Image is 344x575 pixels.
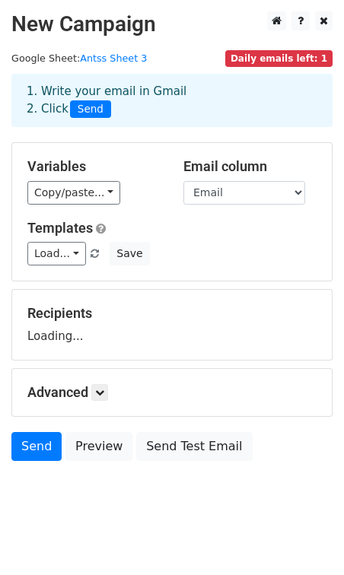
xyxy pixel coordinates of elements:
[11,52,147,64] small: Google Sheet:
[225,52,333,64] a: Daily emails left: 1
[27,242,86,265] a: Load...
[80,52,147,64] a: Antss Sheet 3
[27,305,317,345] div: Loading...
[11,432,62,461] a: Send
[65,432,132,461] a: Preview
[27,384,317,401] h5: Advanced
[27,220,93,236] a: Templates
[70,100,111,119] span: Send
[27,158,161,175] h5: Variables
[110,242,149,265] button: Save
[27,305,317,322] h5: Recipients
[15,83,329,118] div: 1. Write your email in Gmail 2. Click
[11,11,333,37] h2: New Campaign
[225,50,333,67] span: Daily emails left: 1
[183,158,317,175] h5: Email column
[136,432,252,461] a: Send Test Email
[27,181,120,205] a: Copy/paste...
